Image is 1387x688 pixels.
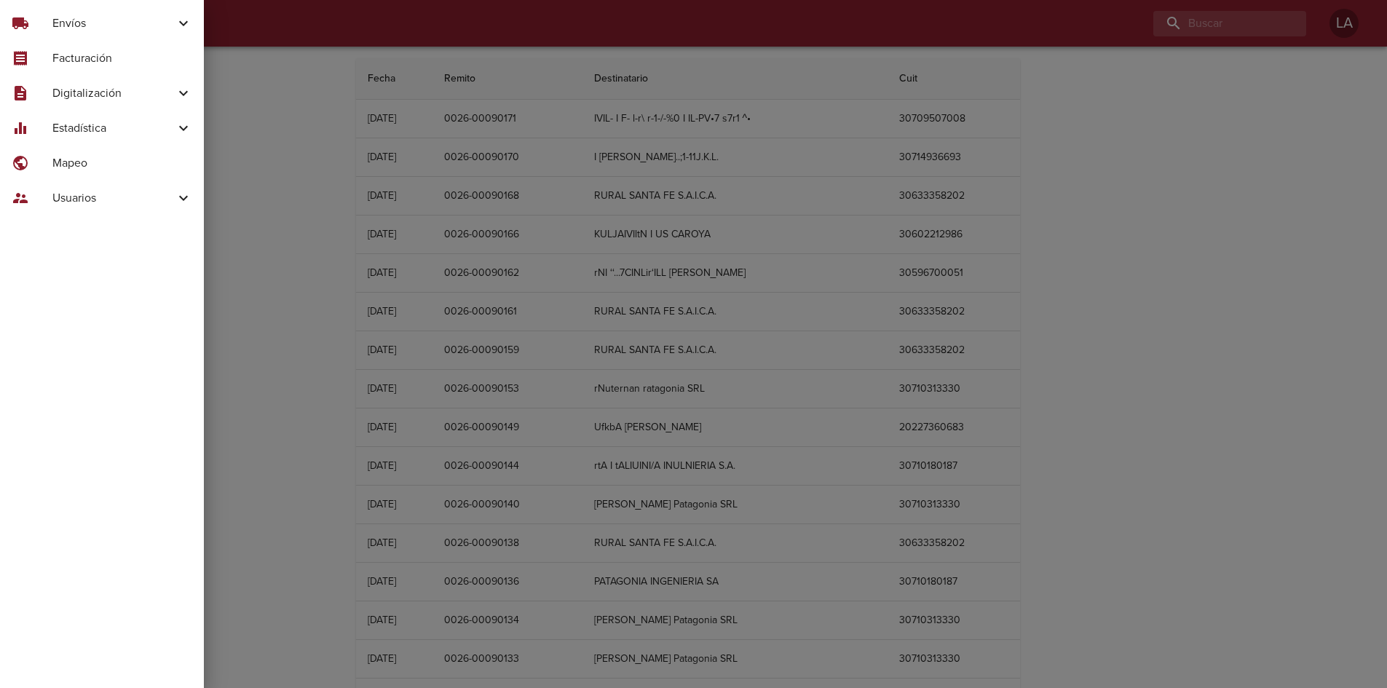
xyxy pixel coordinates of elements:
span: local_shipping [12,15,29,32]
span: Envíos [52,15,175,32]
span: description [12,84,29,102]
span: Digitalización [52,84,175,102]
span: equalizer [12,119,29,137]
span: supervisor_account [12,189,29,207]
span: Mapeo [52,154,192,172]
span: public [12,154,29,172]
span: receipt [12,50,29,67]
span: Facturación [52,50,192,67]
span: Estadística [52,119,175,137]
span: Usuarios [52,189,175,207]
